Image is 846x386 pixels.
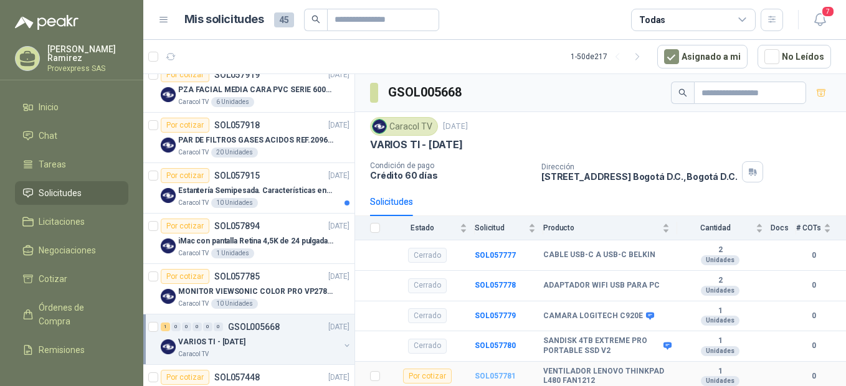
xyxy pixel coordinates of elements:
[796,224,821,232] span: # COTs
[15,15,78,30] img: Logo peakr
[543,250,655,260] b: CABLE USB-C A USB-C BELKIN
[192,322,202,331] div: 0
[821,6,835,17] span: 7
[178,84,333,96] p: PZA FACIAL MEDIA CARA PVC SERIE 6000 3M
[408,278,447,293] div: Cerrado
[543,367,670,386] b: VENTILADOR LENOVO THINKPAD L480 FAN1212
[143,62,354,113] a: Por cotizarSOL057919[DATE] Company LogoPZA FACIAL MEDIA CARA PVC SERIE 6000 3MCaracol TV6 Unidades
[639,13,665,27] div: Todas
[328,321,349,333] p: [DATE]
[39,215,85,228] span: Licitaciones
[571,47,647,67] div: 1 - 50 de 217
[15,296,128,333] a: Órdenes de Compra
[373,120,386,133] img: Company Logo
[408,339,447,354] div: Cerrado
[475,281,516,289] a: SOL057778
[771,216,796,240] th: Docs
[211,248,254,258] div: 1 Unidades
[182,322,191,331] div: 0
[328,170,349,182] p: [DATE]
[203,322,212,331] div: 0
[15,238,128,262] a: Negociaciones
[328,220,349,232] p: [DATE]
[543,281,660,291] b: ADAPTADOR WIFI USB PARA PC
[161,319,352,359] a: 1 0 0 0 0 0 GSOL005668[DATE] Company LogoVARIOS TI - [DATE]Caracol TV
[15,153,128,176] a: Tareas
[796,280,831,291] b: 0
[15,95,128,119] a: Inicio
[370,170,531,181] p: Crédito 60 días
[39,158,66,171] span: Tareas
[161,118,209,133] div: Por cotizar
[677,336,763,346] b: 1
[214,272,260,281] p: SOL057785
[171,322,181,331] div: 0
[701,376,739,386] div: Unidades
[796,370,831,382] b: 0
[809,9,831,31] button: 7
[370,195,413,209] div: Solicitudes
[541,171,737,182] p: [STREET_ADDRESS] Bogotá D.C. , Bogotá D.C.
[39,272,67,286] span: Cotizar
[796,250,831,261] b: 0
[211,148,258,158] div: 20 Unidades
[475,372,516,380] a: SOL057781
[475,311,516,320] b: SOL057779
[39,301,116,328] span: Órdenes de Compra
[758,45,831,68] button: No Leídos
[541,162,737,171] p: Dirección
[211,97,254,107] div: 6 Unidades
[161,168,209,183] div: Por cotizar
[408,308,447,323] div: Cerrado
[796,310,831,322] b: 0
[677,367,763,377] b: 1
[543,336,660,355] b: SANDISK 4TB EXTREME PRO PORTABLE SSD V2
[475,251,516,260] a: SOL057777
[475,341,516,350] a: SOL057780
[370,117,438,136] div: Caracol TV
[274,12,294,27] span: 45
[178,198,209,208] p: Caracol TV
[178,148,209,158] p: Caracol TV
[15,181,128,205] a: Solicitudes
[543,311,643,321] b: CAMARA LOGITECH C920E
[161,269,209,284] div: Por cotizar
[311,15,320,24] span: search
[701,286,739,296] div: Unidades
[15,124,128,148] a: Chat
[39,343,85,357] span: Remisiones
[161,188,176,203] img: Company Logo
[178,185,333,197] p: Estantería Semipesada. Características en el adjunto
[161,370,209,385] div: Por cotizar
[701,346,739,356] div: Unidades
[161,322,170,331] div: 1
[161,87,176,102] img: Company Logo
[178,349,209,359] p: Caracol TV
[214,121,260,129] p: SOL057918
[387,224,457,232] span: Estado
[184,11,264,29] h1: Mis solicitudes
[214,171,260,180] p: SOL057915
[161,238,176,253] img: Company Logo
[370,161,531,170] p: Condición de pago
[677,306,763,316] b: 1
[228,322,280,331] p: GSOL005668
[143,163,354,214] a: Por cotizarSOL057915[DATE] Company LogoEstantería Semipesada. Características en el adjuntoCaraco...
[47,45,128,62] p: [PERSON_NAME] Ramirez
[143,264,354,314] a: Por cotizarSOL057785[DATE] Company LogoMONITOR VIEWSONIC COLOR PRO VP2786-4KCaracol TV10 Unidades
[143,214,354,264] a: Por cotizarSOL057894[DATE] Company LogoiMac con pantalla Retina 4,5K de 24 pulgadas M4Caracol TV1...
[211,198,258,208] div: 10 Unidades
[15,267,128,291] a: Cotizar
[796,216,846,240] th: # COTs
[678,88,687,97] span: search
[388,83,463,102] h3: GSOL005668
[39,186,82,200] span: Solicitudes
[161,219,209,233] div: Por cotizar
[677,224,753,232] span: Cantidad
[178,248,209,258] p: Caracol TV
[161,138,176,153] img: Company Logo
